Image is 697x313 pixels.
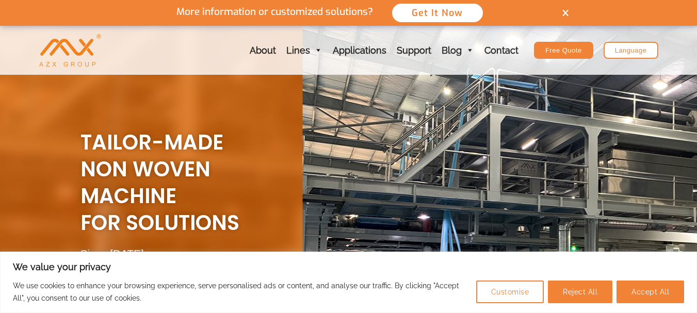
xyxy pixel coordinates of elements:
[476,281,544,303] button: Customise
[617,281,684,303] button: Accept All
[80,246,633,260] div: Since [DATE]
[328,26,392,75] a: Applications
[479,26,524,75] a: Contact
[80,129,643,236] h2: Tailor-Made NON WOVEN MACHINE For Solutions
[281,26,328,75] a: Lines
[391,3,484,23] button: Get It Now
[534,42,593,59] a: Free Quote
[436,26,479,75] a: Blog
[392,26,436,75] a: Support
[168,6,382,18] p: More information or customized solutions?
[13,261,684,273] p: We value your privacy
[39,45,101,55] a: AZX Nonwoven Machine
[245,26,281,75] a: About
[13,279,468,304] p: We use cookies to enhance your browsing experience, serve personalised ads or content, and analys...
[604,42,658,59] a: Language
[548,281,612,303] button: Reject All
